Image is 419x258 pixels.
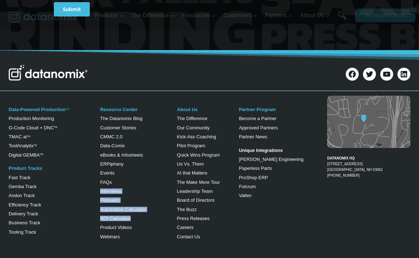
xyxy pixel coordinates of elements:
a: Kick-Ass Coaching [177,134,216,139]
a: Partner Program [239,107,276,112]
a: Delivery Track [9,211,38,216]
a: [PERSON_NAME] Engineering [239,157,303,162]
a: Leadership Team [177,188,213,194]
a: The Make More Tour [177,180,220,185]
a: Terms [80,160,91,165]
a: Production Monitoring [9,116,54,121]
figcaption: [PHONE_NUMBER] [327,150,410,178]
img: Datanomix map image [327,96,410,148]
a: About Us [177,107,198,112]
a: The Datanomix Blog [100,116,143,121]
a: ERPiphany [100,161,124,167]
a: Become a Partner [239,116,276,121]
a: Events [100,170,115,176]
a: TMAC aiTM [9,134,30,139]
a: Quick Wins Program [177,152,220,158]
img: Datanomix Logo [9,65,88,81]
a: Contact Us [177,234,200,239]
a: Privacy Policy [98,160,121,165]
a: Careers [177,225,194,230]
span: Last Name [156,0,179,7]
a: Vallen [239,193,251,198]
a: ToolAnalytix [9,143,33,148]
a: [STREET_ADDRESS][GEOGRAPHIC_DATA], NH 03062 [327,162,383,172]
sup: TM [27,135,30,138]
a: Pilot Program [177,143,205,148]
a: TM [66,108,69,110]
a: Andon Track [9,193,35,198]
a: Product Videos [100,225,132,230]
iframe: Chat Widget [383,224,419,258]
a: eBooks & Infosheets [100,152,143,158]
a: ProShop ERP [239,175,268,180]
span: State/Region [156,89,183,95]
a: Approved Partners [239,125,278,130]
a: Press Releases [177,216,210,221]
a: AI that Matters [177,170,208,176]
a: Interviews [100,188,121,194]
a: FAQs [100,180,112,185]
a: Digital GEMBATM [9,152,43,158]
a: Data-Powered Production [9,107,66,112]
a: Gemba Track [9,184,37,189]
a: Webinars [100,234,120,239]
strong: Unique Integrations [239,148,283,153]
a: Resource Center [100,107,138,112]
a: CMMC 2.0 [100,134,122,139]
strong: DATANOMIX HQ [327,156,355,160]
a: Efficiency Track [9,202,41,207]
a: Product Tracks [9,166,42,171]
a: Paperless Parts [239,166,272,171]
a: ROI Calculator [100,216,131,221]
span: Phone number [156,30,188,36]
a: Board of Directors [177,197,215,203]
a: The Buzz [177,207,197,212]
a: Business Track [9,220,40,225]
a: The Difference [177,116,208,121]
a: G-Code Cloud + DNCTM [9,125,57,130]
sup: TM [40,153,43,156]
a: Automation Calculator [100,207,146,212]
a: Our Community [177,125,210,130]
a: Data-Comix [100,143,125,148]
a: Partner News [239,134,267,139]
a: Customer Stories [100,125,136,130]
a: Fulcrum [239,184,256,189]
a: Tooling Track [9,229,36,235]
a: TM [33,144,37,147]
sup: TM [54,126,57,128]
a: Fast Track [9,175,31,180]
a: Podcasts [100,197,119,203]
a: Us Vs. Them [177,161,204,167]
